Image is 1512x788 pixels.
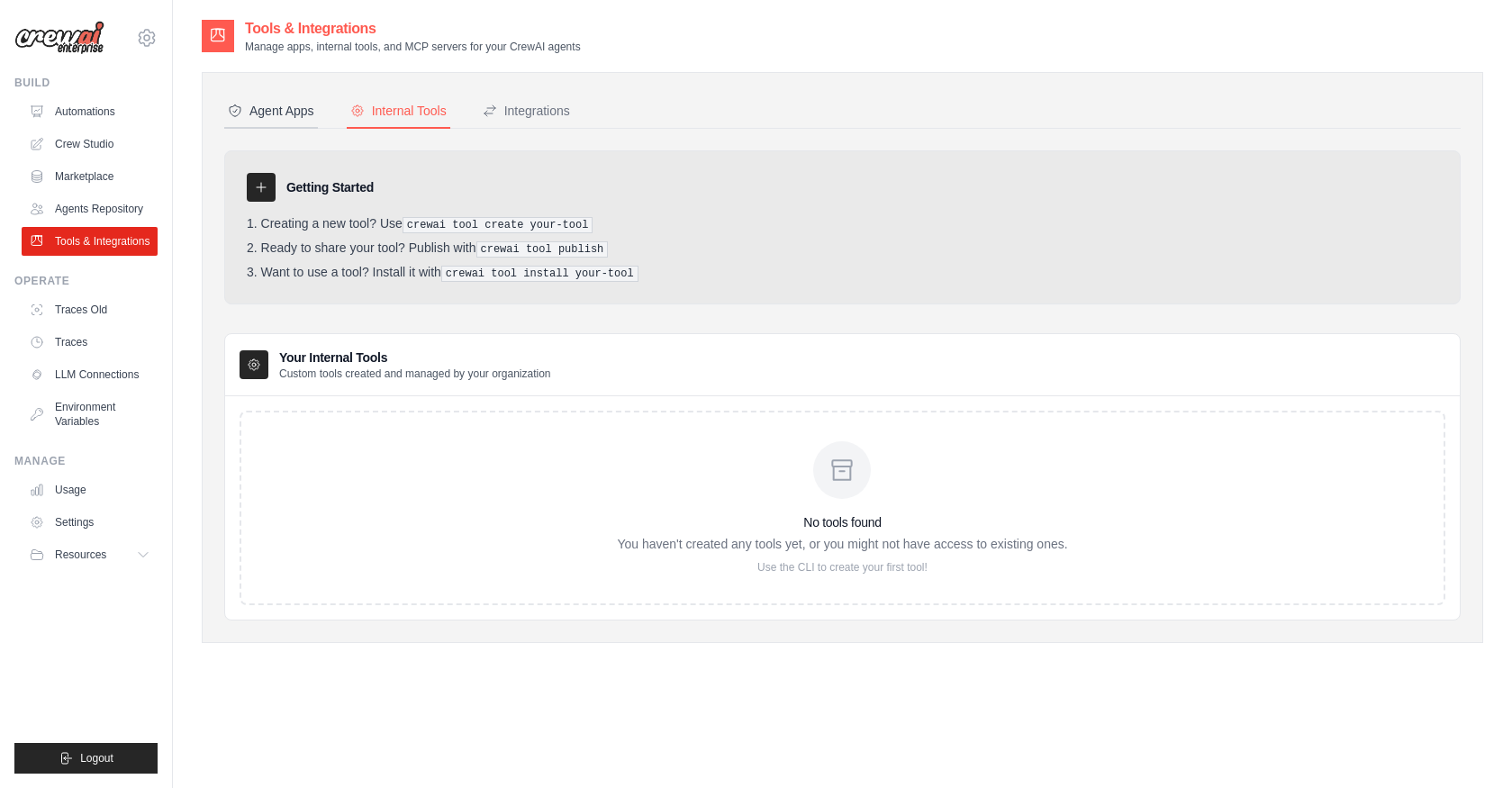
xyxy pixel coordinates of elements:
[22,97,158,126] a: Automations
[617,560,1067,575] p: Use the CLI to create your first tool!
[14,274,158,288] div: Operate
[279,367,551,381] p: Custom tools created and managed by your organization
[14,454,158,468] div: Manage
[617,513,1067,531] h3: No tools found
[441,266,638,282] pre: crewai tool install your-tool
[14,21,104,55] img: Logo
[350,102,447,120] div: Internal Tools
[22,540,158,569] button: Resources
[22,130,158,159] a: Crew Studio
[22,476,158,504] a: Usage
[247,216,1438,233] li: Creating a new tool? Use
[617,535,1067,553] p: You haven't created any tools yet, or you might not have access to existing ones.
[476,241,609,258] pre: crewai tool publish
[403,217,593,233] pre: crewai tool create your-tool
[245,18,581,40] h2: Tools & Integrations
[245,40,581,54] p: Manage apps, internal tools, and MCP servers for your CrewAI agents
[22,393,158,436] a: Environment Variables
[80,751,113,765] span: Logout
[14,76,158,90] div: Build
[286,178,374,196] h3: Getting Started
[279,349,551,367] h3: Your Internal Tools
[22,360,158,389] a: LLM Connections
[55,548,106,562] span: Resources
[22,162,158,191] a: Marketplace
[22,295,158,324] a: Traces Old
[479,95,574,129] button: Integrations
[22,508,158,537] a: Settings
[14,743,158,774] button: Logout
[247,265,1438,282] li: Want to use a tool? Install it with
[483,102,570,120] div: Integrations
[22,227,158,256] a: Tools & Integrations
[22,195,158,223] a: Agents Repository
[347,95,450,129] button: Internal Tools
[247,240,1438,258] li: Ready to share your tool? Publish with
[224,95,318,129] button: Agent Apps
[228,102,314,120] div: Agent Apps
[22,328,158,357] a: Traces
